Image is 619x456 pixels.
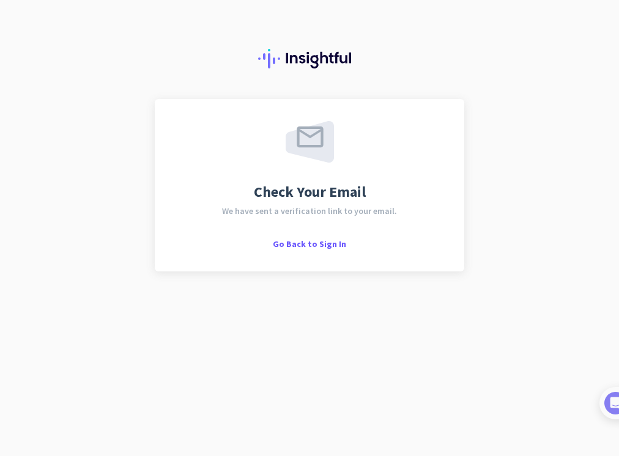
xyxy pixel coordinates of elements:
span: We have sent a verification link to your email. [222,207,397,215]
img: email-sent [286,121,334,163]
span: Check Your Email [254,185,366,199]
span: Go Back to Sign In [273,238,346,249]
img: Insightful [258,49,361,68]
